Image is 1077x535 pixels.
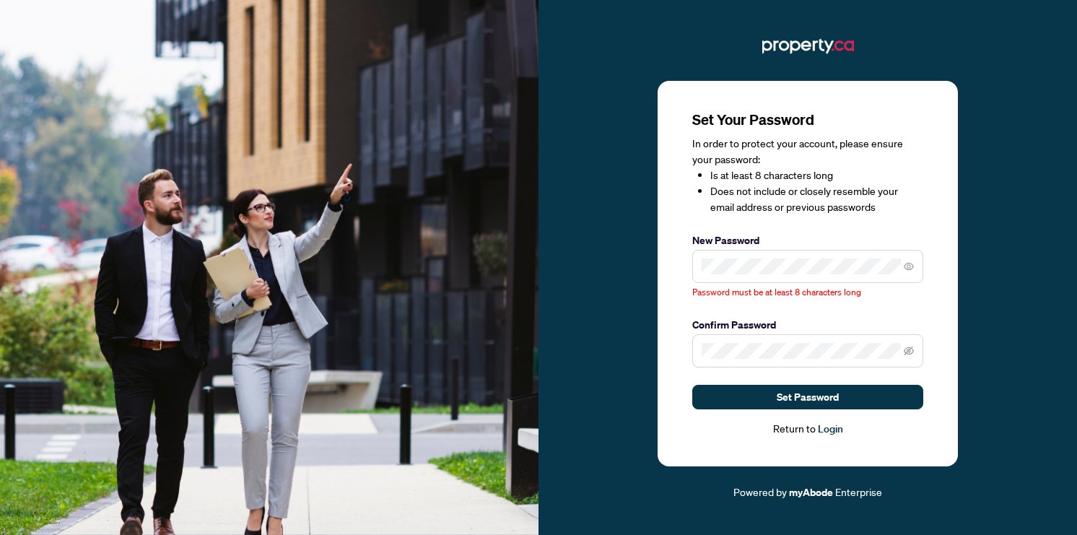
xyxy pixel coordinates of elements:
[777,386,839,409] span: Set Password
[692,317,923,333] label: Confirm Password
[904,346,914,356] span: eye-invisible
[692,232,923,248] label: New Password
[818,422,843,435] a: Login
[692,385,923,409] button: Set Password
[692,136,923,215] div: In order to protect your account, please ensure your password:
[692,421,923,438] div: Return to
[835,485,882,498] span: Enterprise
[762,35,854,58] img: ma-logo
[710,183,923,215] li: Does not include or closely resemble your email address or previous passwords
[710,168,923,183] li: Is at least 8 characters long
[789,484,833,500] a: myAbode
[733,485,787,498] span: Powered by
[692,110,923,130] h3: Set Your Password
[904,261,914,271] span: eye
[692,287,861,297] span: Password must be at least 8 characters long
